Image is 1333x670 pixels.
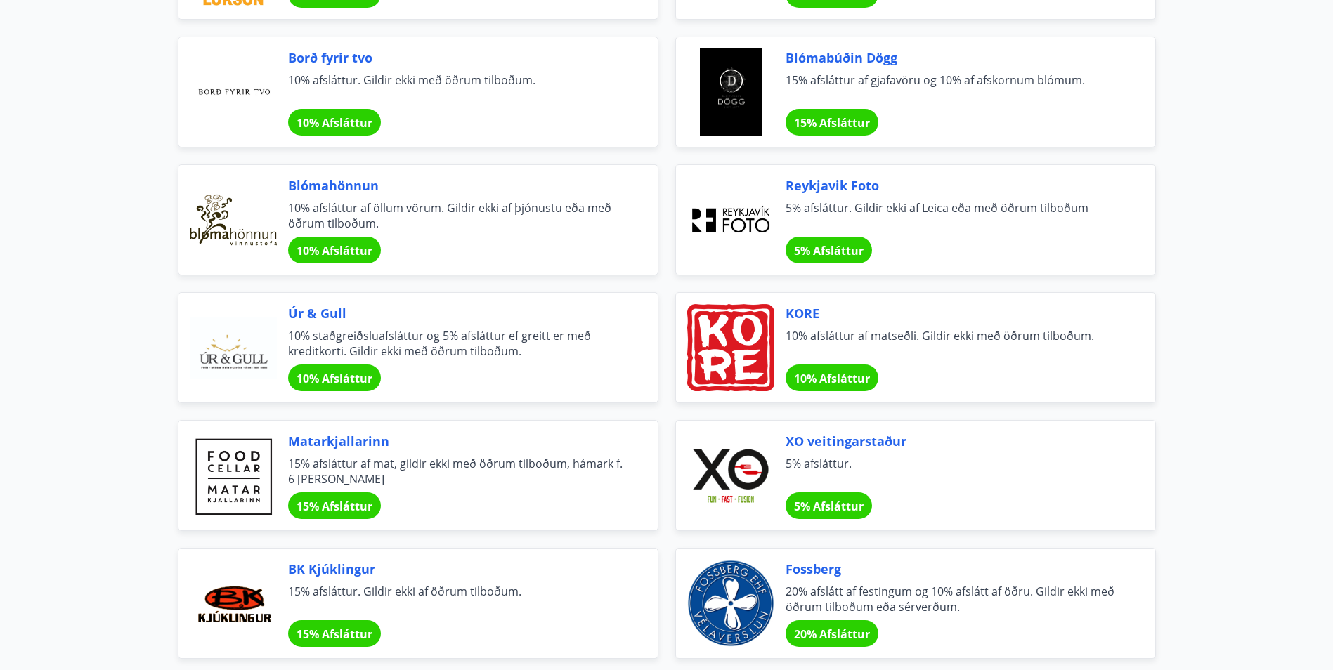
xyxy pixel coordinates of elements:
span: Matarkjallarinn [288,432,624,450]
span: 10% afsláttur af matseðli. Gildir ekki með öðrum tilboðum. [786,328,1121,359]
span: Reykjavik Foto [786,176,1121,195]
span: BK Kjúklingur [288,560,624,578]
span: 15% afsláttur af gjafavöru og 10% af afskornum blómum. [786,72,1121,103]
span: 10% Afsláttur [297,243,372,258]
span: 10% Afsláttur [297,115,372,131]
span: 10% Afsláttur [297,371,372,386]
span: 10% afsláttur. Gildir ekki með öðrum tilboðum. [288,72,624,103]
span: 15% Afsláttur [297,626,372,642]
span: 10% staðgreiðsluafsláttur og 5% afsláttur ef greitt er með kreditkorti. Gildir ekki með öðrum til... [288,328,624,359]
span: 15% Afsláttur [297,499,372,514]
span: 10% Afsláttur [794,371,870,386]
span: 15% afsláttur af mat, gildir ekki með öðrum tilboðum, hámark f. 6 [PERSON_NAME] [288,456,624,487]
span: Fossberg [786,560,1121,578]
span: Blómabúðin Dögg [786,48,1121,67]
span: Blómahönnun [288,176,624,195]
span: 10% afsláttur af öllum vörum. Gildir ekki af þjónustu eða með öðrum tilboðum. [288,200,624,231]
span: Úr & Gull [288,304,624,322]
span: 20% afslátt af festingum og 10% afslátt af öðru. Gildir ekki með öðrum tilboðum eða sérverðum. [786,584,1121,615]
span: Borð fyrir tvo [288,48,624,67]
span: 5% afsláttur. Gildir ekki af Leica eða með öðrum tilboðum [786,200,1121,231]
span: 15% Afsláttur [794,115,870,131]
span: XO veitingarstaður [786,432,1121,450]
span: KORE [786,304,1121,322]
span: 5% Afsláttur [794,243,864,258]
span: 5% afsláttur. [786,456,1121,487]
span: 20% Afsláttur [794,626,870,642]
span: 15% afsláttur. Gildir ekki af öðrum tilboðum. [288,584,624,615]
span: 5% Afsláttur [794,499,864,514]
